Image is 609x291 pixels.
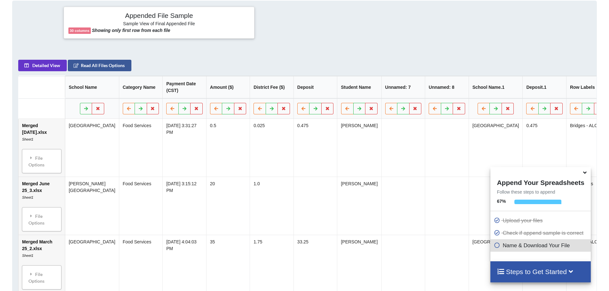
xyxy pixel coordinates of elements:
[337,76,381,98] th: Student Name
[22,195,33,199] i: Sheet1
[18,60,67,71] button: Detailed View
[19,177,65,235] td: Merged June 25_3.xlsx
[206,177,250,235] td: 20
[381,76,425,98] th: Unnamed: 7
[490,177,590,187] h4: Append Your Spreadsheets
[497,268,584,276] h4: Steps to Get Started
[119,76,163,98] th: Category Name
[494,241,589,249] p: Name & Download Your File
[119,119,163,177] td: Food Services
[119,177,163,235] td: Food Services
[337,177,381,235] td: [PERSON_NAME]
[206,76,250,98] th: Amount ($)
[65,76,119,98] th: School Name
[24,151,59,171] div: File Options
[22,137,33,141] i: Sheet1
[22,254,33,257] i: Sheet1
[250,76,294,98] th: District Fee ($)
[24,267,59,287] div: File Options
[523,76,566,98] th: Deposit.1
[497,199,506,204] b: 67 %
[68,60,131,71] button: Read All Files Options
[163,76,207,98] th: Payment Date (CST)
[293,76,337,98] th: Deposit
[163,177,207,235] td: [DATE] 3:15:12 PM
[293,119,337,177] td: 0.475
[70,29,90,33] b: 30 columns
[19,119,65,177] td: Merged [DATE].xlsx
[250,177,294,235] td: 1.0
[206,119,250,177] td: 0.5
[250,119,294,177] td: 0.025
[523,119,566,177] td: 0.475
[65,119,119,177] td: [GEOGRAPHIC_DATA]
[68,11,250,20] h4: Appended File Sample
[337,119,381,177] td: [PERSON_NAME]
[163,119,207,177] td: [DATE] 3:31:27 PM
[490,189,590,195] p: Follow these steps to append
[65,177,119,235] td: [PERSON_NAME][GEOGRAPHIC_DATA]
[494,229,589,237] p: Check if append sample is correct
[494,217,589,225] p: Upload your files
[425,76,469,98] th: Unnamed: 8
[92,28,170,33] b: Showing only first row from each file
[469,76,523,98] th: School Name.1
[469,119,523,177] td: [GEOGRAPHIC_DATA]
[24,209,59,229] div: File Options
[68,21,250,27] h6: Sample View of Final Appended File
